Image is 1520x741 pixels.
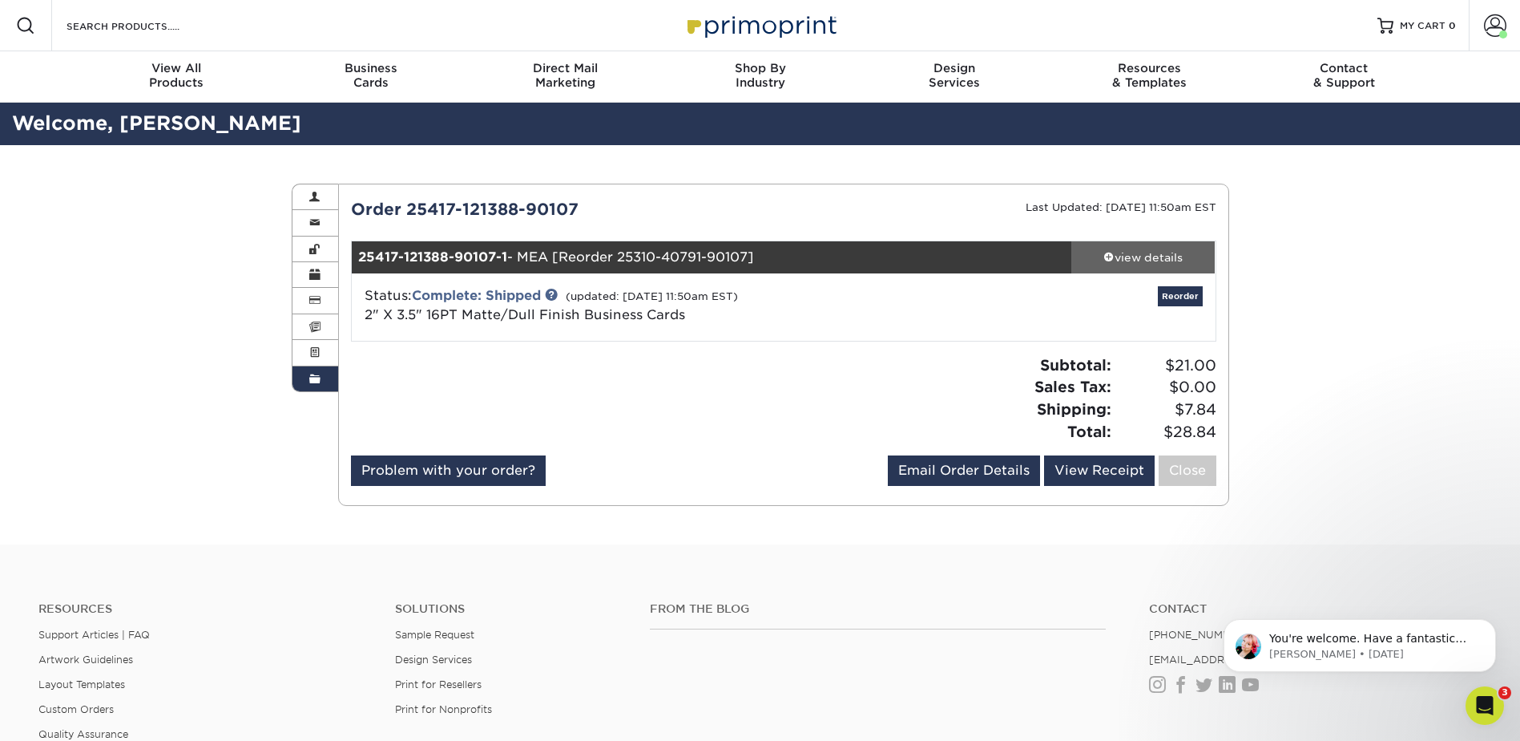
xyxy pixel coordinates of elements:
[38,654,133,666] a: Artwork Guidelines
[273,61,468,75] span: Business
[1037,400,1111,418] strong: Shipping:
[358,249,507,265] strong: 25417-121388-90107-1
[650,602,1106,616] h4: From the Blog
[395,654,472,666] a: Design Services
[38,602,371,616] h4: Resources
[468,61,663,75] span: Direct Mail
[1400,19,1445,33] span: MY CART
[1199,585,1520,698] iframe: Intercom notifications message
[1116,354,1216,377] span: $21.00
[1026,201,1216,213] small: Last Updated: [DATE] 11:50am EST
[1071,249,1216,265] div: view details
[395,629,474,641] a: Sample Request
[1052,61,1247,90] div: & Templates
[1449,20,1456,31] span: 0
[1158,286,1203,306] a: Reorder
[1052,61,1247,75] span: Resources
[566,290,738,302] small: (updated: [DATE] 11:50am EST)
[1149,654,1341,666] a: [EMAIL_ADDRESS][DOMAIN_NAME]
[353,286,927,325] div: Status:
[1052,51,1247,103] a: Resources& Templates
[680,8,841,43] img: Primoprint
[395,703,492,715] a: Print for Nonprofits
[468,61,663,90] div: Marketing
[663,61,857,90] div: Industry
[1149,602,1482,616] a: Contact
[1034,378,1111,395] strong: Sales Tax:
[468,51,663,103] a: Direct MailMarketing
[1466,686,1504,725] iframe: Intercom live chat
[4,692,136,735] iframe: Google Customer Reviews
[352,241,1071,273] div: - MEA [Reorder 25310-40791-90107]
[65,16,221,35] input: SEARCH PRODUCTS.....
[79,61,274,75] span: View All
[412,288,541,303] a: Complete: Shipped
[273,51,468,103] a: BusinessCards
[888,456,1040,486] a: Email Order Details
[1116,421,1216,443] span: $28.84
[663,61,857,75] span: Shop By
[395,678,482,690] a: Print for Resellers
[1247,61,1441,90] div: & Support
[79,51,274,103] a: View AllProducts
[1067,423,1111,440] strong: Total:
[1071,241,1216,273] a: view details
[1159,456,1216,486] a: Close
[1116,399,1216,421] span: $7.84
[38,629,150,641] a: Support Articles | FAQ
[79,61,274,90] div: Products
[273,61,468,90] div: Cards
[38,678,125,690] a: Layout Templates
[1247,51,1441,103] a: Contact& Support
[339,197,784,221] div: Order 25417-121388-90107
[395,602,626,616] h4: Solutions
[351,456,546,486] a: Problem with your order?
[1040,356,1111,374] strong: Subtotal:
[1044,456,1155,486] a: View Receipt
[1149,629,1248,641] a: [PHONE_NUMBER]
[857,61,1052,90] div: Services
[1247,61,1441,75] span: Contact
[365,307,685,322] span: 2" X 3.5" 16PT Matte/Dull Finish Business Cards
[857,61,1052,75] span: Design
[663,51,857,103] a: Shop ByIndustry
[1498,686,1511,699] span: 3
[1116,376,1216,399] span: $0.00
[857,51,1052,103] a: DesignServices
